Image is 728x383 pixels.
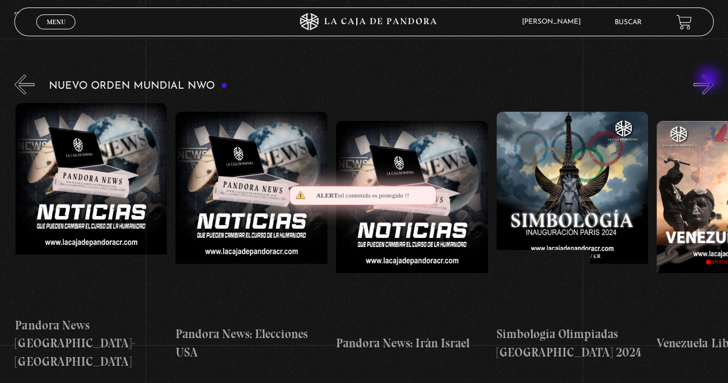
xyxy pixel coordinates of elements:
button: Next [693,74,714,94]
div: el contenido es protegido !! [289,186,436,205]
a: Pandora News [GEOGRAPHIC_DATA]-[GEOGRAPHIC_DATA] [16,103,167,371]
h4: Pandora News: Irán Israel [336,334,488,352]
a: Buscar [615,19,642,26]
span: Alert: [316,192,339,199]
h4: Pandora News [GEOGRAPHIC_DATA]-[GEOGRAPHIC_DATA] [16,316,167,371]
h4: Pandora News: Elecciones USA [176,325,327,361]
button: Previous [14,74,35,94]
a: View your shopping cart [676,14,692,30]
a: Pandora News: Irán Israel [336,103,488,371]
h4: Taller Ciberseguridad Nivel I [14,7,166,26]
span: [PERSON_NAME] [516,18,592,25]
a: Simbología Olimpiadas [GEOGRAPHIC_DATA] 2024 [497,103,649,371]
h4: Simbología Olimpiadas [GEOGRAPHIC_DATA] 2024 [497,325,649,361]
span: Menu [47,18,66,25]
a: Pandora News: Elecciones USA [176,103,327,371]
span: Cerrar [43,28,70,36]
h3: Nuevo Orden Mundial NWO [49,81,227,92]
